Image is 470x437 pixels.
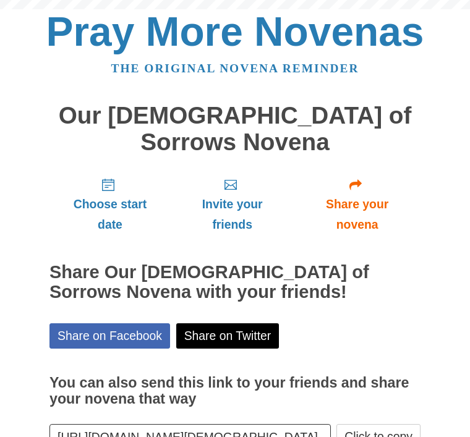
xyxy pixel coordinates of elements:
span: Invite your friends [183,194,281,235]
span: Choose start date [62,194,158,235]
a: Choose start date [49,168,171,241]
a: Share on Twitter [176,323,280,349]
a: Share your novena [294,168,421,241]
a: Pray More Novenas [46,9,424,54]
h1: Our [DEMOGRAPHIC_DATA] of Sorrows Novena [49,103,421,155]
h2: Share Our [DEMOGRAPHIC_DATA] of Sorrows Novena with your friends! [49,263,421,302]
a: Invite your friends [171,168,294,241]
a: Share on Facebook [49,323,170,349]
h3: You can also send this link to your friends and share your novena that way [49,375,421,407]
span: Share your novena [306,194,408,235]
a: The original novena reminder [111,62,359,75]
